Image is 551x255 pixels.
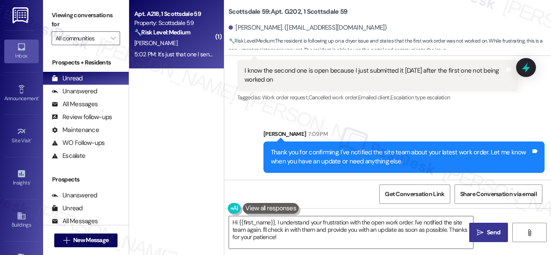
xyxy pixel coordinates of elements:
[73,236,108,245] span: New Message
[469,223,508,242] button: Send
[43,58,129,67] div: Prospects + Residents
[477,229,483,236] i: 
[526,229,532,236] i: 
[229,7,347,16] b: Scottsdale 59: Apt. G202, 1 Scottsdale 59
[38,94,40,100] span: •
[52,113,112,122] div: Review follow-ups
[358,94,390,101] span: Emailed client ,
[31,136,32,142] span: •
[385,190,444,199] span: Get Conversation Link
[263,129,545,141] div: [PERSON_NAME]
[229,37,274,44] strong: 🔧 Risk Level: Medium
[229,23,387,32] div: [PERSON_NAME]. ([EMAIL_ADDRESS][DOMAIN_NAME])
[52,87,97,96] div: Unanswered
[56,31,106,45] input: All communities
[52,100,98,109] div: All Messages
[262,94,309,101] span: Work order request ,
[487,228,500,237] span: Send
[4,209,39,232] a: Buildings
[134,50,309,58] div: 5:02 PM: It's just that one I sent above. that's the only one that is active
[43,175,129,184] div: Prospects
[52,217,98,226] div: All Messages
[111,35,115,42] i: 
[306,129,327,138] div: 7:09 PM
[52,151,85,160] div: Escalate
[52,204,83,213] div: Unread
[237,91,518,104] div: Tagged as:
[4,166,39,190] a: Insights •
[455,184,542,204] button: Share Conversation via email
[30,178,31,184] span: •
[134,9,214,18] div: Apt. A218, 1 Scottsdale 59
[54,233,118,247] button: New Message
[52,9,120,31] label: Viewing conversations for
[52,74,83,83] div: Unread
[460,190,537,199] span: Share Conversation via email
[245,66,505,85] div: I know the second one is open because I just submitted it [DATE] after the first one not being wo...
[309,94,358,101] span: Cancelled work order ,
[12,7,30,23] img: ResiDesk Logo
[52,138,105,147] div: WO Follow-ups
[271,148,531,166] div: Thank you for confirming. I've notified the site team about your latest work order. Let me know w...
[390,94,450,101] span: Escalation type escalation
[229,37,551,55] span: : The resident is following up on a dryer issue and states that the first work order was not work...
[4,40,39,63] a: Inbox
[134,28,190,36] strong: 🔧 Risk Level: Medium
[52,191,97,200] div: Unanswered
[4,124,39,147] a: Site Visit •
[134,18,214,28] div: Property: Scottsdale 59
[63,237,70,244] i: 
[52,126,99,135] div: Maintenance
[379,184,450,204] button: Get Conversation Link
[229,216,473,249] textarea: To enrich screen reader interactions, please activate Accessibility in Grammarly extension settings
[134,39,177,47] span: [PERSON_NAME]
